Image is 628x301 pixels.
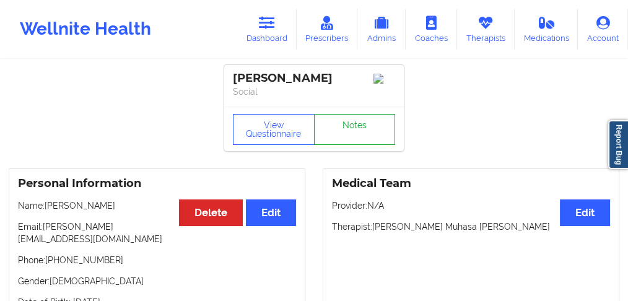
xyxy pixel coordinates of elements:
[560,199,610,226] button: Edit
[233,114,315,145] button: View Questionnaire
[515,9,578,50] a: Medications
[18,199,296,212] p: Name: [PERSON_NAME]
[406,9,457,50] a: Coaches
[297,9,358,50] a: Prescribers
[608,120,628,169] a: Report Bug
[18,177,296,191] h3: Personal Information
[233,85,395,98] p: Social
[246,199,296,226] button: Edit
[237,9,297,50] a: Dashboard
[332,199,610,212] p: Provider: N/A
[18,220,296,245] p: Email: [PERSON_NAME][EMAIL_ADDRESS][DOMAIN_NAME]
[18,275,296,287] p: Gender: [DEMOGRAPHIC_DATA]
[457,9,515,50] a: Therapists
[373,74,395,84] img: Image%2Fplaceholer-image.png
[578,9,628,50] a: Account
[233,71,395,85] div: [PERSON_NAME]
[179,199,243,226] button: Delete
[357,9,406,50] a: Admins
[18,254,296,266] p: Phone: [PHONE_NUMBER]
[314,114,396,145] a: Notes
[332,177,610,191] h3: Medical Team
[332,220,610,233] p: Therapist: [PERSON_NAME] Muhasa [PERSON_NAME]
